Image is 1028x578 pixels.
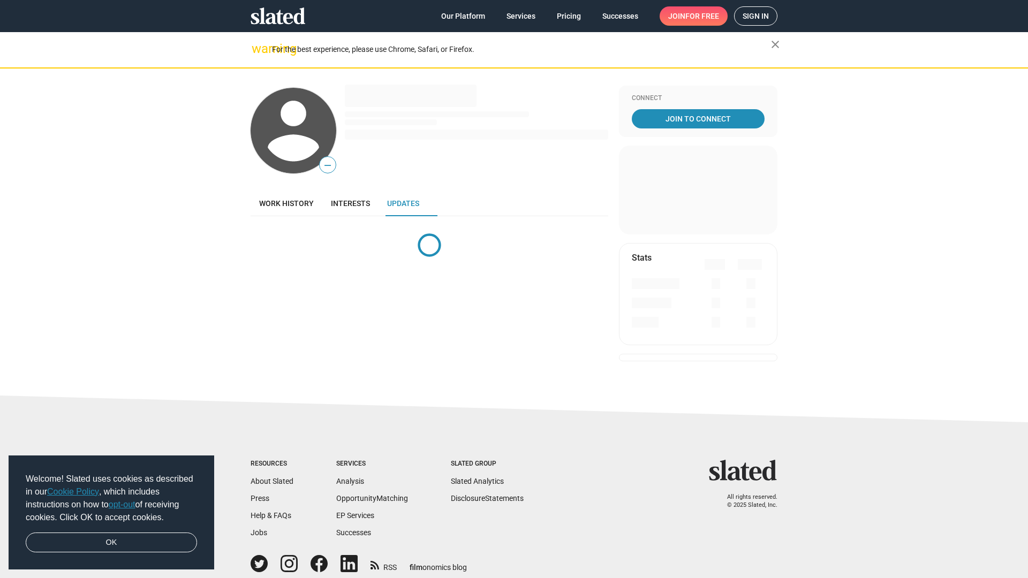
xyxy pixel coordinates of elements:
span: Work history [259,199,314,208]
mat-card-title: Stats [632,252,652,263]
span: Updates [387,199,419,208]
a: Work history [251,191,322,216]
div: Connect [632,94,765,103]
a: Help & FAQs [251,511,291,520]
a: Interests [322,191,379,216]
a: Press [251,494,269,503]
span: Welcome! Slated uses cookies as described in our , which includes instructions on how to of recei... [26,473,197,524]
div: Slated Group [451,460,524,468]
span: for free [685,6,719,26]
mat-icon: close [769,38,782,51]
a: Jobs [251,528,267,537]
span: Services [507,6,535,26]
span: Sign in [743,7,769,25]
a: Cookie Policy [47,487,99,496]
span: Our Platform [441,6,485,26]
a: Join To Connect [632,109,765,128]
span: film [410,563,422,572]
a: Our Platform [433,6,494,26]
div: cookieconsent [9,455,214,570]
span: Successes [602,6,638,26]
a: Successes [336,528,371,537]
span: Join To Connect [634,109,762,128]
span: Pricing [557,6,581,26]
div: Services [336,460,408,468]
a: filmonomics blog [410,554,467,573]
mat-icon: warning [252,42,264,55]
span: Interests [331,199,370,208]
a: Services [498,6,544,26]
a: Pricing [548,6,589,26]
a: Slated Analytics [451,477,504,485]
a: Joinfor free [660,6,728,26]
span: — [320,158,336,172]
a: DisclosureStatements [451,494,524,503]
a: Sign in [734,6,777,26]
a: OpportunityMatching [336,494,408,503]
a: Updates [379,191,428,216]
span: Join [668,6,719,26]
a: About Slated [251,477,293,485]
div: Resources [251,460,293,468]
a: RSS [371,556,397,573]
a: opt-out [109,500,135,509]
a: Successes [594,6,647,26]
div: For the best experience, please use Chrome, Safari, or Firefox. [272,42,771,57]
a: dismiss cookie message [26,533,197,553]
a: EP Services [336,511,374,520]
p: All rights reserved. © 2025 Slated, Inc. [716,493,777,509]
a: Analysis [336,477,364,485]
